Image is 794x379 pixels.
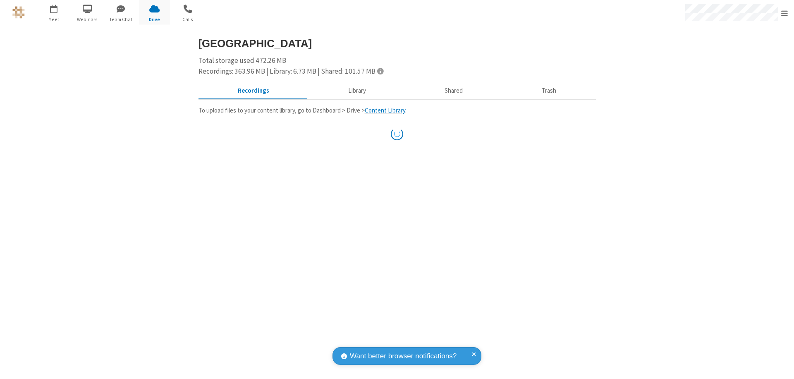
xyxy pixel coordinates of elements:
button: Recorded meetings [198,83,309,99]
span: Drive [139,16,170,23]
img: QA Selenium DO NOT DELETE OR CHANGE [12,6,25,19]
span: Team Chat [105,16,136,23]
button: Trash [502,83,596,99]
button: Content library [309,83,405,99]
span: Want better browser notifications? [350,351,457,362]
div: Recordings: 363.96 MB | Library: 6.73 MB | Shared: 101.57 MB [198,66,596,77]
p: To upload files to your content library, go to Dashboard > Drive > . [198,106,596,115]
span: Webinars [72,16,103,23]
a: Content Library [365,106,405,114]
h3: [GEOGRAPHIC_DATA] [198,38,596,49]
span: Meet [38,16,69,23]
span: Totals displayed include files that have been moved to the trash. [377,67,383,74]
button: Shared during meetings [405,83,502,99]
div: Total storage used 472.26 MB [198,55,596,77]
span: Calls [172,16,203,23]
